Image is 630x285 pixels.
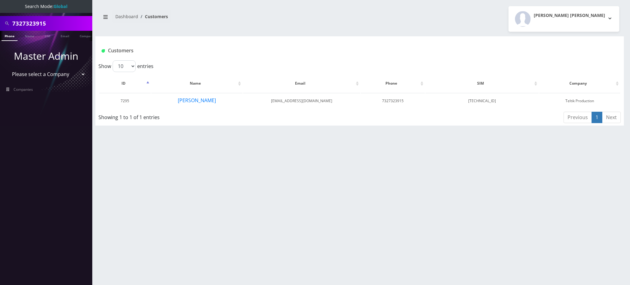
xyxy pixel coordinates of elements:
a: Previous [564,112,592,123]
span: Companies [14,87,33,92]
strong: Global [54,3,67,9]
h1: Customers [102,48,530,54]
nav: breadcrumb [100,10,355,28]
a: Dashboard [115,14,138,19]
td: 7327323915 [361,93,425,109]
select: Showentries [113,60,136,72]
input: Search All Companies [12,18,91,29]
h2: [PERSON_NAME] [PERSON_NAME] [534,13,605,18]
button: [PERSON_NAME] [PERSON_NAME] [508,6,619,32]
td: [EMAIL_ADDRESS][DOMAIN_NAME] [243,93,360,109]
a: Company [77,31,97,40]
a: SIM [42,31,53,40]
label: Show entries [98,60,154,72]
div: Showing 1 to 1 of 1 entries [98,111,312,121]
button: [PERSON_NAME] [177,96,216,104]
th: Phone: activate to sort column ascending [361,74,425,92]
th: ID: activate to sort column descending [99,74,151,92]
a: Phone [2,31,18,41]
td: Teltik Production [539,93,620,109]
a: Name [22,31,37,40]
a: 1 [592,112,602,123]
td: 7295 [99,93,151,109]
span: Search Mode: [25,3,67,9]
th: Company: activate to sort column ascending [539,74,620,92]
a: Next [602,112,621,123]
th: Name: activate to sort column ascending [151,74,242,92]
td: [TECHNICAL_ID] [425,93,539,109]
li: Customers [138,13,168,20]
a: Email [58,31,72,40]
th: Email: activate to sort column ascending [243,74,360,92]
th: SIM: activate to sort column ascending [425,74,539,92]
